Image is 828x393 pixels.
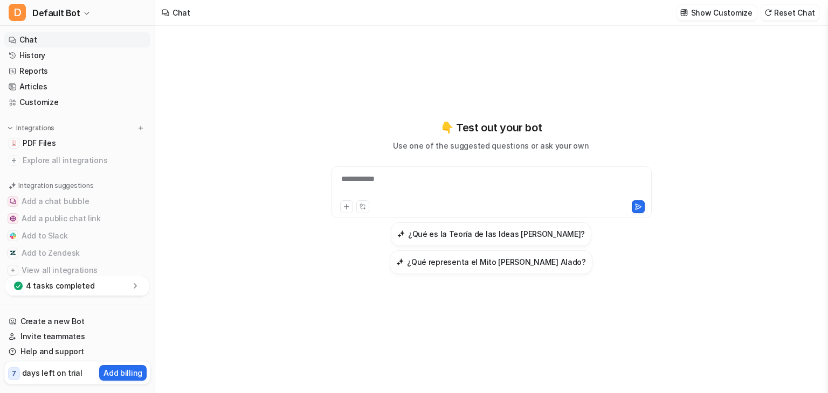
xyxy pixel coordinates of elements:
[9,4,26,21] span: D
[397,230,405,238] img: ¿Qué es la Teoría de las Ideas de Platón?
[677,5,757,20] button: Show Customize
[396,258,404,266] img: ¿Qué representa el Mito del Carro Alado?
[6,124,14,132] img: expand menu
[4,344,150,359] a: Help and support
[23,138,56,149] span: PDF Files
[407,256,586,268] h3: ¿Qué representa el Mito [PERSON_NAME] Alado?
[10,250,16,256] img: Add to Zendesk
[390,250,592,274] button: ¿Qué representa el Mito del Carro Alado?¿Qué representa el Mito [PERSON_NAME] Alado?
[18,181,93,191] p: Integration suggestions
[10,215,16,222] img: Add a public chat link
[10,198,16,205] img: Add a chat bubble
[22,367,82,378] p: days left on trial
[391,222,591,246] button: ¿Qué es la Teoría de las Ideas de Platón?¿Qué es la Teoría de las Ideas [PERSON_NAME]?
[10,233,16,239] img: Add to Slack
[4,227,150,244] button: Add to SlackAdd to Slack
[4,32,150,47] a: Chat
[12,369,16,378] p: 7
[440,120,542,136] p: 👇 Test out your bot
[23,152,146,169] span: Explore all integrations
[4,153,150,168] a: Explore all integrations
[4,64,150,79] a: Reports
[137,124,144,132] img: menu_add.svg
[4,95,150,110] a: Customize
[4,123,58,134] button: Integrations
[99,365,147,381] button: Add billing
[4,193,150,210] button: Add a chat bubbleAdd a chat bubble
[11,140,17,146] img: PDF Files
[4,79,150,94] a: Articles
[4,136,150,151] a: PDF FilesPDF Files
[103,367,142,378] p: Add billing
[761,5,819,20] button: Reset Chat
[4,48,150,63] a: History
[26,280,94,291] p: 4 tasks completed
[172,7,190,18] div: Chat
[691,7,753,18] p: Show Customize
[680,9,688,17] img: customize
[9,155,19,166] img: explore all integrations
[4,329,150,344] a: Invite teammates
[408,228,585,240] h3: ¿Qué es la Teoría de las Ideas [PERSON_NAME]?
[4,262,150,279] button: View all integrationsView all integrations
[16,124,54,132] p: Integrations
[4,244,150,262] button: Add to ZendeskAdd to Zendesk
[32,5,80,20] span: Default Bot
[4,314,150,329] a: Create a new Bot
[4,210,150,227] button: Add a public chat linkAdd a public chat link
[764,9,772,17] img: reset
[10,267,16,273] img: View all integrations
[393,140,589,151] p: Use one of the suggested questions or ask your own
